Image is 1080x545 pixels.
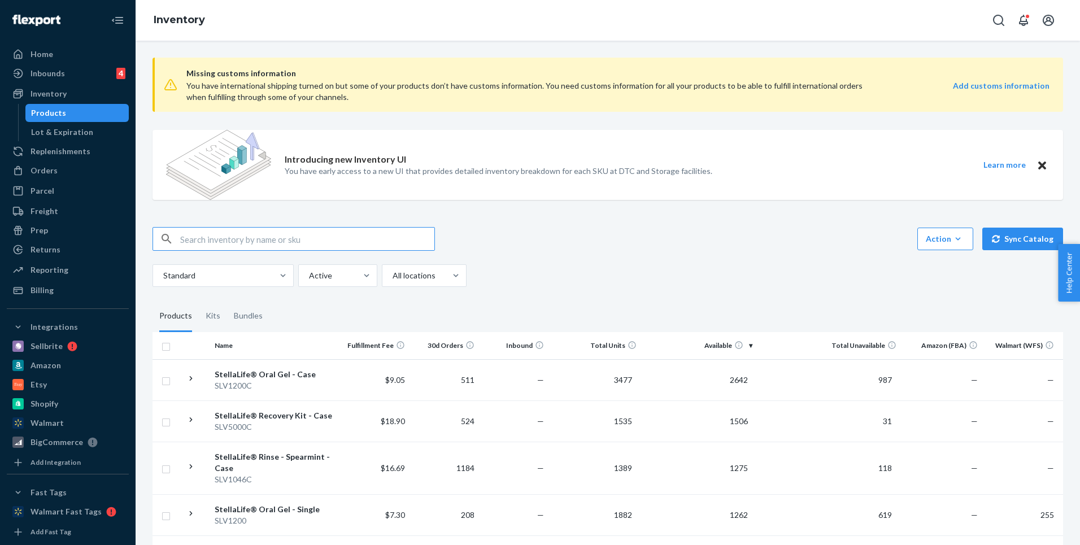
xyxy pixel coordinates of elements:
[381,416,405,426] span: $18.90
[7,483,129,502] button: Fast Tags
[31,398,58,409] div: Shopify
[757,332,902,359] th: Total Unavailable
[1037,9,1060,32] button: Open account menu
[25,104,129,122] a: Products
[7,525,129,539] a: Add Fast Tag
[7,456,129,469] a: Add Integration
[982,332,1063,359] th: Walmart (WFS)
[7,433,129,451] a: BigCommerce
[31,146,90,157] div: Replenishments
[917,228,973,250] button: Action
[725,416,752,426] span: 1506
[971,375,978,385] span: —
[7,45,129,63] a: Home
[7,64,129,82] a: Inbounds4
[116,68,125,79] div: 4
[31,457,81,467] div: Add Integration
[31,68,65,79] div: Inbounds
[537,416,544,426] span: —
[391,270,393,281] input: All locations
[7,503,129,521] a: Walmart Fast Tags
[1035,158,1049,172] button: Close
[31,206,58,217] div: Freight
[7,142,129,160] a: Replenishments
[1047,416,1054,426] span: —
[285,153,406,166] p: Introducing new Inventory UI
[31,107,66,119] div: Products
[31,165,58,176] div: Orders
[234,300,263,332] div: Bundles
[162,270,163,281] input: Standard
[7,261,129,279] a: Reporting
[154,14,205,26] a: Inventory
[341,332,410,359] th: Fulfillment Fee
[166,130,271,200] img: new-reports-banner-icon.82668bd98b6a51aee86340f2a7b77ae3.png
[31,527,71,537] div: Add Fast Tag
[31,185,54,197] div: Parcel
[145,4,214,37] ol: breadcrumbs
[410,442,479,494] td: 1184
[537,510,544,520] span: —
[410,359,479,400] td: 511
[215,421,336,433] div: SLV5000C
[971,463,978,473] span: —
[7,281,129,299] a: Billing
[12,15,60,26] img: Flexport logo
[926,233,965,245] div: Action
[537,375,544,385] span: —
[7,337,129,355] a: Sellbrite
[31,341,63,352] div: Sellbrite
[7,414,129,432] a: Walmart
[971,416,978,426] span: —
[215,504,336,515] div: StellaLife® Oral Gel - Single
[1047,375,1054,385] span: —
[159,300,192,332] div: Products
[609,510,637,520] span: 1882
[31,506,102,517] div: Walmart Fast Tags
[641,332,757,359] th: Available
[215,369,336,380] div: StellaLife® Oral Gel - Case
[31,417,64,429] div: Walmart
[31,487,67,498] div: Fast Tags
[976,158,1033,172] button: Learn more
[106,9,129,32] button: Close Navigation
[874,510,896,520] span: 619
[381,463,405,473] span: $16.69
[953,80,1049,103] a: Add customs information
[874,375,896,385] span: 987
[31,437,83,448] div: BigCommerce
[725,510,752,520] span: 1262
[210,332,340,359] th: Name
[7,182,129,200] a: Parcel
[31,49,53,60] div: Home
[1007,511,1069,539] iframe: Opens a widget where you can chat to one of our agents
[609,463,637,473] span: 1389
[7,395,129,413] a: Shopify
[31,225,48,236] div: Prep
[7,318,129,336] button: Integrations
[874,463,896,473] span: 118
[186,67,1049,80] span: Missing customs information
[31,88,67,99] div: Inventory
[385,375,405,385] span: $9.05
[7,221,129,239] a: Prep
[1058,244,1080,302] button: Help Center
[7,162,129,180] a: Orders
[548,332,641,359] th: Total Units
[31,285,54,296] div: Billing
[31,321,78,333] div: Integrations
[385,510,405,520] span: $7.30
[25,123,129,141] a: Lot & Expiration
[31,379,47,390] div: Etsy
[878,416,896,426] span: 31
[410,400,479,442] td: 524
[308,270,309,281] input: Active
[987,9,1010,32] button: Open Search Box
[953,81,1049,90] strong: Add customs information
[982,494,1063,535] td: 255
[7,241,129,259] a: Returns
[609,375,637,385] span: 3477
[725,375,752,385] span: 2642
[7,85,129,103] a: Inventory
